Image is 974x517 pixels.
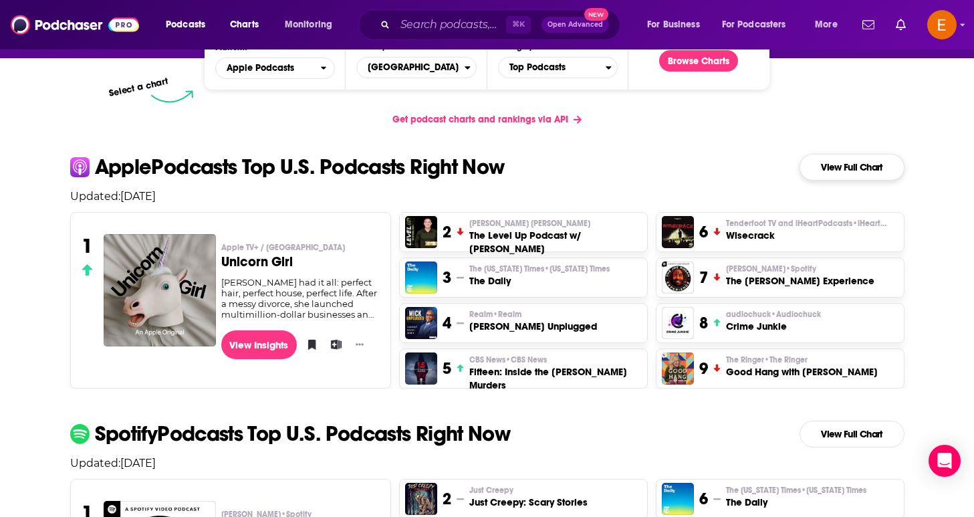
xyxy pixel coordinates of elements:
h3: 4 [443,313,451,333]
a: The Joe Rogan Experience [662,262,694,294]
a: The [US_STATE] Times•[US_STATE] TimesThe Daily [469,264,610,288]
h3: 2 [443,222,451,242]
a: Realm•Realm[PERSON_NAME] Unplugged [469,309,597,333]
img: The Daily [662,483,694,515]
span: Monitoring [285,15,332,34]
h3: 1 [82,234,93,258]
a: The Level Up Podcast w/ Paul Alex [405,216,437,248]
span: Open Advanced [547,21,603,28]
p: Paul Alex Espinoza [469,218,641,229]
p: Select a chart [108,76,170,99]
span: • Spotify [785,264,816,274]
span: CBS News [469,354,547,365]
button: Add to List [326,334,340,354]
p: Apple TV+ / Seven Hills [221,242,380,253]
span: Top Podcasts [499,56,606,79]
a: CBS News•CBS NewsFifteen: Inside the [PERSON_NAME] Murders [469,354,641,392]
a: Unicorn Girl [104,234,216,346]
span: ⌘ K [506,16,531,33]
span: Tenderfoot TV and iHeartPodcasts [726,218,886,229]
span: • [US_STATE] Times [801,486,866,495]
div: Open Intercom Messenger [929,445,961,477]
h3: Wisecrack [726,229,886,242]
p: Apple Podcasts Top U.S. Podcasts Right Now [95,157,505,178]
span: The [US_STATE] Times [469,264,610,274]
a: View Insights [221,330,297,359]
input: Search podcasts, credits, & more... [395,14,506,35]
span: The [US_STATE] Times [726,485,866,496]
img: Podchaser - Follow, Share and Rate Podcasts [11,12,139,37]
span: Realm [469,309,521,320]
span: Apple TV+ / [GEOGRAPHIC_DATA] [221,242,345,253]
span: [PERSON_NAME] [726,264,816,274]
img: Mick Unplugged [405,307,437,339]
h3: 7 [699,268,708,288]
span: audiochuck [726,309,821,320]
h3: 8 [699,313,708,333]
a: Wisecrack [662,216,694,248]
h3: 3 [443,268,451,288]
h3: [PERSON_NAME] Unplugged [469,320,597,333]
button: Browse Charts [659,50,738,72]
span: More [815,15,838,34]
h3: 9 [699,358,708,379]
span: [GEOGRAPHIC_DATA] [357,56,464,79]
p: Realm • Realm [469,309,597,320]
a: View Full Chart [800,421,904,447]
button: open menu [638,14,717,35]
button: open menu [713,14,806,35]
span: • [US_STATE] Times [544,264,610,274]
img: select arrow [151,90,193,103]
a: audiochuck•AudiochuckCrime Junkie [726,309,821,333]
span: • CBS News [505,355,547,365]
p: Tenderfoot TV and iHeartPodcasts • iHeartRadio [726,218,886,229]
p: audiochuck • Audiochuck [726,309,821,320]
p: The New York Times • New York Times [726,485,866,496]
span: • Realm [493,310,521,319]
button: Open AdvancedNew [541,17,609,33]
h3: Crime Junkie [726,320,821,333]
span: Get podcast charts and rankings via API [392,114,568,125]
p: CBS News • CBS News [469,354,641,365]
a: The Ringer•The RingerGood Hang with [PERSON_NAME] [726,354,878,379]
span: • The Ringer [764,355,808,365]
img: The Daily [405,262,437,294]
span: The Ringer [726,354,808,365]
span: Charts [230,15,259,34]
p: Just Creepy [469,485,588,496]
img: Good Hang with Amy Poehler [662,352,694,385]
span: Podcasts [166,15,205,34]
span: For Podcasters [722,15,786,34]
button: Show profile menu [927,10,957,39]
button: open menu [806,14,854,35]
button: open menu [156,14,223,35]
h3: The Daily [469,274,610,288]
a: Tenderfoot TV and iHeartPodcasts•iHeartRadioWisecrack [726,218,886,242]
img: Just Creepy: Scary Stories [405,483,437,515]
span: • Audiochuck [771,310,821,319]
a: Apple TV+ / [GEOGRAPHIC_DATA]Unicorn Girl [221,242,380,277]
span: [PERSON_NAME] [PERSON_NAME] [469,218,590,229]
a: Show notifications dropdown [857,13,880,36]
button: Bookmark Podcast [302,334,316,354]
button: Countries [356,57,476,78]
a: Get podcast charts and rankings via API [382,103,592,136]
h3: 6 [699,222,708,242]
img: Fifteen: Inside the Daniel Marsh Murders [405,352,437,385]
img: spotify Icon [70,424,90,443]
a: View Full Chart [800,154,904,181]
button: Categories [498,57,618,78]
h3: Good Hang with [PERSON_NAME] [726,365,878,379]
